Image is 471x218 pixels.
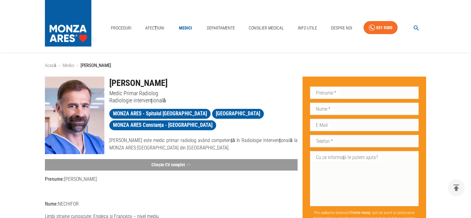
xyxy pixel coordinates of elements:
[77,62,78,69] li: ›
[109,121,216,129] span: MONZA ARES Constanța - [GEOGRAPHIC_DATA]
[109,97,298,104] p: Radiologie intervențională
[45,77,104,154] img: Dr. Rareș Nechifor
[59,62,60,69] li: ›
[176,22,195,34] a: Medici
[364,21,398,34] a: 031 9300
[109,77,298,90] h1: [PERSON_NAME]
[45,176,298,183] p: [PERSON_NAME]
[143,22,167,34] a: Afecțiuni
[81,62,111,69] p: [PERSON_NAME]
[45,159,298,171] button: Citește CV complet
[329,22,355,34] a: Despre Noi
[63,63,74,68] a: Medici
[45,62,426,69] nav: breadcrumb
[212,109,264,119] a: [GEOGRAPHIC_DATA]
[45,63,56,68] a: Acasă
[45,200,298,208] p: NECHIFOR
[109,110,211,118] span: MONZA ARES - Spitalul [GEOGRAPHIC_DATA]
[246,22,286,34] a: Consilier Medical
[376,24,392,32] div: 031 9300
[109,90,298,97] p: Medic Primar Radiolog
[448,179,465,196] button: delete
[350,211,370,215] b: Trimite mesaj
[109,137,298,152] p: [PERSON_NAME] este medic primar radiolog având competență în Radiologie Intervențională la MONZA ...
[45,201,58,207] strong: Nume:
[204,22,238,34] a: Departamente
[45,176,64,182] strong: Prenume:
[295,22,320,34] a: Info Utile
[109,120,216,130] a: MONZA ARES Constanța - [GEOGRAPHIC_DATA]
[109,109,211,119] a: MONZA ARES - Spitalul [GEOGRAPHIC_DATA]
[108,22,134,34] a: Proceduri
[212,110,264,118] span: [GEOGRAPHIC_DATA]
